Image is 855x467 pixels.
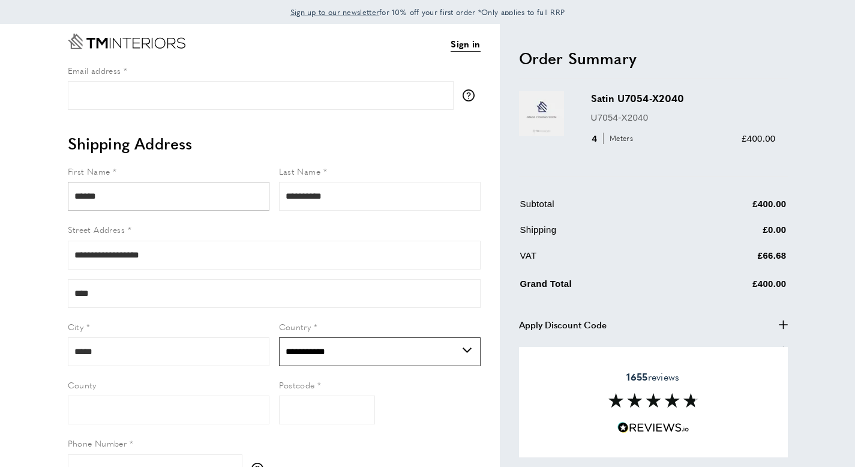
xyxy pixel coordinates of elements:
span: Apply Discount Code [519,318,607,332]
span: Phone Number [68,437,127,449]
img: Reviews.io 5 stars [617,422,689,433]
td: £66.68 [682,249,787,272]
td: Subtotal [520,197,681,220]
span: for 10% off your first order *Only applies to full RRP [290,7,565,17]
span: First Name [68,165,110,177]
h3: Satin U7054-X2040 [591,91,776,105]
div: 4 [591,131,637,146]
span: Apply Order Comment [519,344,614,358]
p: U7054-X2040 [591,110,776,125]
span: reviews [626,371,679,383]
span: Postcode [279,379,315,391]
span: Street Address [68,223,125,235]
span: Email address [68,64,121,76]
strong: 1655 [626,370,647,384]
span: £400.00 [742,133,775,143]
a: Sign up to our newsletter [290,6,380,18]
span: County [68,379,97,391]
span: Country [279,321,311,333]
img: Satin U7054-X2040 [519,91,564,136]
span: Sign up to our newsletter [290,7,380,17]
td: £0.00 [682,223,787,246]
td: Grand Total [520,274,681,300]
a: Sign in [451,37,480,52]
button: More information [463,89,481,101]
td: £400.00 [682,274,787,300]
span: City [68,321,84,333]
td: Shipping [520,223,681,246]
img: Reviews section [608,393,698,408]
h2: Shipping Address [68,133,481,154]
a: Go to Home page [68,34,185,49]
span: Meters [603,133,636,144]
h2: Order Summary [519,47,788,69]
td: VAT [520,249,681,272]
span: Last Name [279,165,321,177]
td: £400.00 [682,197,787,220]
